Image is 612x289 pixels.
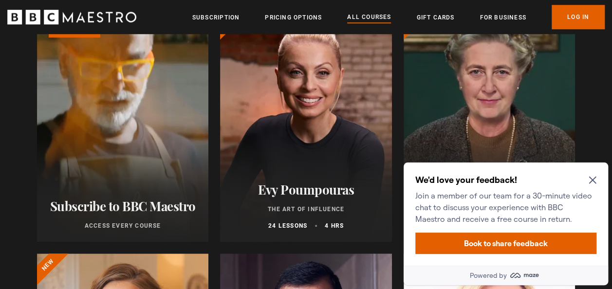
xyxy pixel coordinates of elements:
[404,8,575,242] a: [PERSON_NAME] Writing 11 lessons 2.5 hrs New
[16,31,193,66] p: Join a member of our team for a 30-minute video chat to discuss your experience with BBC Maestro ...
[325,221,344,230] p: 4 hrs
[7,10,136,24] svg: BBC Maestro
[480,13,526,22] a: For business
[265,13,322,22] a: Pricing Options
[220,8,391,242] a: Evy Poumpouras The Art of Influence 24 lessons 4 hrs New
[16,74,197,95] button: Book to share feedback
[189,18,197,25] button: Close Maze Prompt
[16,16,193,27] h2: We'd love your feedback!
[192,5,605,29] nav: Primary
[268,221,307,230] p: 24 lessons
[552,5,605,29] a: Log In
[232,182,380,197] h2: Evy Poumpouras
[4,107,208,126] a: Powered by maze
[232,205,380,214] p: The Art of Influence
[347,12,391,23] a: All Courses
[192,13,240,22] a: Subscription
[4,4,208,126] div: Optional study invitation
[416,13,454,22] a: Gift Cards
